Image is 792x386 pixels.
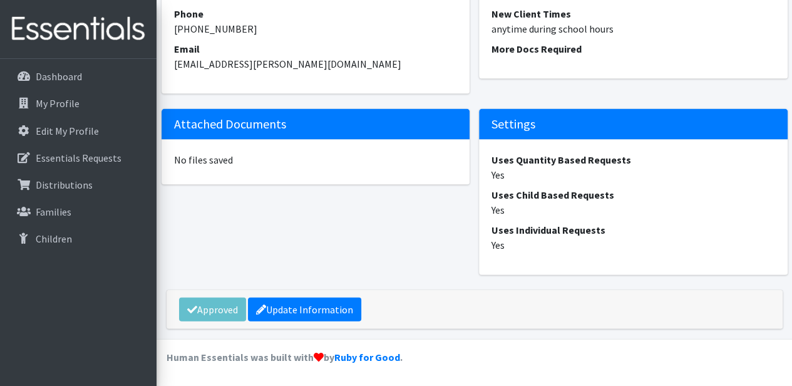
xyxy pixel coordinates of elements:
a: My Profile [5,91,152,116]
a: Dashboard [5,64,152,89]
dt: New Client Times [491,6,775,21]
dt: Phone [174,6,458,21]
a: Distributions [5,172,152,197]
p: Edit My Profile [36,125,99,137]
a: Ruby for Good [334,351,400,363]
a: Children [5,226,152,251]
p: Families [36,206,71,218]
dd: anytime during school hours [491,21,775,36]
p: Children [36,232,72,245]
a: Update Information [248,298,361,321]
dd: Yes [491,237,775,253]
dd: Yes [491,202,775,217]
a: Families [5,199,152,224]
strong: Human Essentials was built with by . [167,351,403,363]
p: Dashboard [36,70,82,83]
p: Essentials Requests [36,152,121,164]
dd: [PHONE_NUMBER] [174,21,458,36]
img: HumanEssentials [5,8,152,50]
dt: Uses Child Based Requests [491,187,775,202]
dt: Uses Individual Requests [491,222,775,237]
dt: Uses Quantity Based Requests [491,152,775,167]
p: My Profile [36,97,80,110]
p: Distributions [36,179,93,191]
a: Essentials Requests [5,145,152,170]
h5: Settings [479,109,788,140]
h5: Attached Documents [162,109,470,140]
dd: No files saved [174,152,458,167]
dt: More Docs Required [491,41,775,56]
dd: Yes [491,167,775,182]
dd: [EMAIL_ADDRESS][PERSON_NAME][DOMAIN_NAME] [174,56,458,71]
dt: Email [174,41,458,56]
a: Edit My Profile [5,118,152,143]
